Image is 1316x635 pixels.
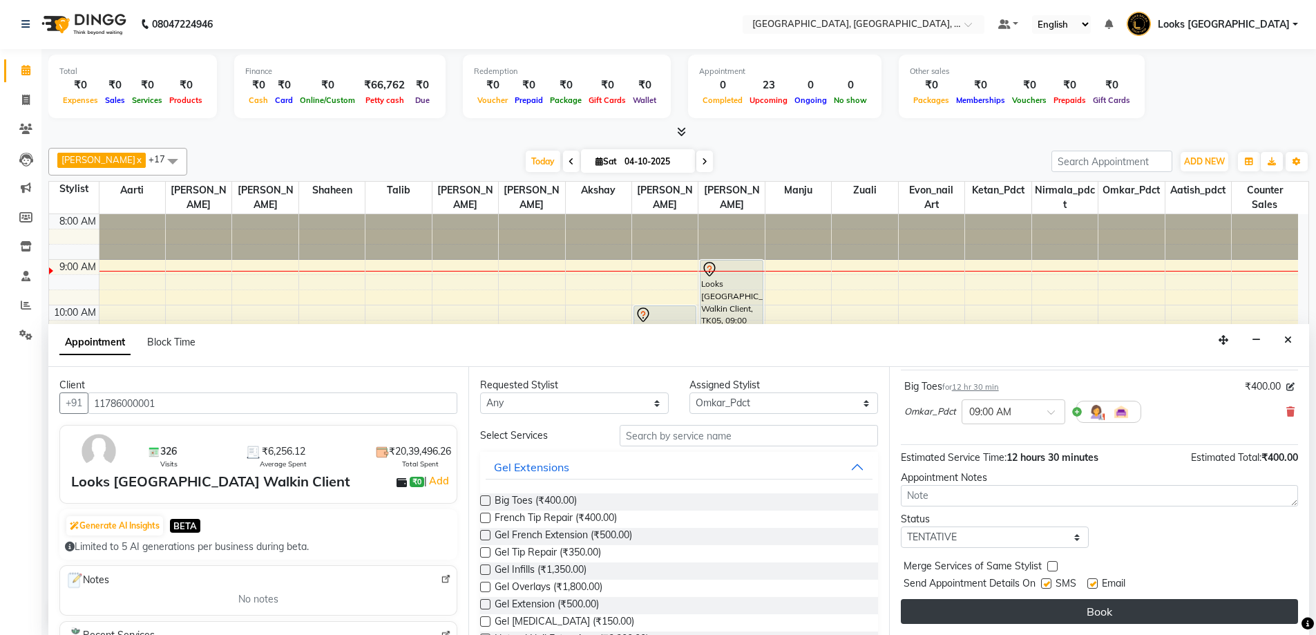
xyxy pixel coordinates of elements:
span: ₹400.00 [1261,451,1298,464]
span: Voucher [474,95,511,105]
span: Email [1102,576,1125,594]
span: ADD NEW [1184,156,1225,167]
div: Finance [245,66,435,77]
div: ₹66,762 [359,77,410,93]
span: Estimated Service Time: [901,451,1007,464]
span: Total Spent [402,459,439,469]
div: Total [59,66,206,77]
span: Vouchers [1009,95,1050,105]
div: ₹0 [1089,77,1134,93]
span: Wallet [629,95,660,105]
div: Select Services [470,428,609,443]
button: Close [1278,330,1298,351]
span: 326 [160,444,177,459]
span: +17 [149,153,175,164]
span: Products [166,95,206,105]
input: 2025-10-04 [620,151,689,172]
button: Gel Extensions [486,455,872,480]
span: Block Time [147,336,196,348]
div: Requested Stylist [480,378,669,392]
div: 23 [746,77,791,93]
img: avatar [79,431,119,471]
span: Appointment [59,330,131,355]
div: ₹0 [245,77,271,93]
span: [PERSON_NAME] [499,182,564,214]
span: Big Toes (₹400.00) [495,493,577,511]
span: Memberships [953,95,1009,105]
img: Looks Fort Mumbai [1127,12,1151,36]
input: Search by Name/Mobile/Email/Code [88,392,457,414]
div: Gel Extensions [494,459,569,475]
span: Prepaids [1050,95,1089,105]
span: [PERSON_NAME] [632,182,698,214]
div: ₹0 [296,77,359,93]
div: ₹0 [410,77,435,93]
span: Completed [699,95,746,105]
a: Add [427,473,451,489]
span: 12 hr 30 min [952,382,999,392]
div: Looks [GEOGRAPHIC_DATA] Walkin Client [71,471,350,492]
i: Edit price [1286,383,1295,391]
div: Assigned Stylist [689,378,878,392]
div: Client [59,378,457,392]
span: Expenses [59,95,102,105]
span: Omkar_Pdct [1098,182,1164,199]
span: Ketan_Pdct [965,182,1031,199]
span: ₹6,256.12 [262,444,305,459]
span: [PERSON_NAME] [698,182,764,214]
span: Looks [GEOGRAPHIC_DATA] [1158,17,1290,32]
span: Notes [66,571,109,589]
span: Manju [765,182,831,199]
span: Prepaid [511,95,546,105]
span: Send Appointment Details On [904,576,1036,594]
div: ₹0 [511,77,546,93]
span: Gift Cards [585,95,629,105]
span: Gel Infills (₹1,350.00) [495,562,587,580]
div: ₹0 [1050,77,1089,93]
span: Ongoing [791,95,830,105]
span: Shaheen [299,182,365,199]
div: Status [901,512,1089,527]
div: Limited to 5 AI generations per business during beta. [65,540,452,554]
span: [PERSON_NAME] [61,154,135,165]
span: Online/Custom [296,95,359,105]
div: ₹0 [128,77,166,93]
div: ₹0 [629,77,660,93]
button: +91 [59,392,88,414]
span: Visits [160,459,178,469]
img: Hairdresser.png [1088,404,1105,420]
button: Generate AI Insights [66,516,163,536]
span: Omkar_Pdct [904,405,956,419]
div: ₹0 [102,77,128,93]
span: Average Spent [260,459,307,469]
img: logo [35,5,130,44]
span: Today [526,151,560,172]
span: Package [546,95,585,105]
div: ₹0 [953,77,1009,93]
span: Sat [592,156,620,167]
img: Interior.png [1113,404,1129,420]
span: Aatish_pdct [1165,182,1231,199]
span: Merge Services of Same Stylist [904,559,1042,576]
span: | [424,473,451,489]
div: ₹0 [271,77,296,93]
span: Gel Overlays (₹1,800.00) [495,580,602,597]
span: Petty cash [362,95,408,105]
span: Estimated Total: [1191,451,1261,464]
div: Stylist [49,182,99,196]
div: Other sales [910,66,1134,77]
span: No show [830,95,870,105]
b: 08047224946 [152,5,213,44]
span: [PERSON_NAME] [432,182,498,214]
div: 0 [791,77,830,93]
span: Nirmala_pdct [1032,182,1098,214]
div: Redemption [474,66,660,77]
input: Search by service name [620,425,878,446]
span: ₹0 [410,477,424,488]
div: ₹0 [166,77,206,93]
div: Looks [GEOGRAPHIC_DATA] Walkin Client, TK05, 09:00 AM-02:00 PM, Natural Nail Extensions [700,260,762,486]
div: ₹0 [585,77,629,93]
span: Upcoming [746,95,791,105]
span: SMS [1056,576,1076,594]
span: Gel [MEDICAL_DATA] (₹150.00) [495,614,634,632]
